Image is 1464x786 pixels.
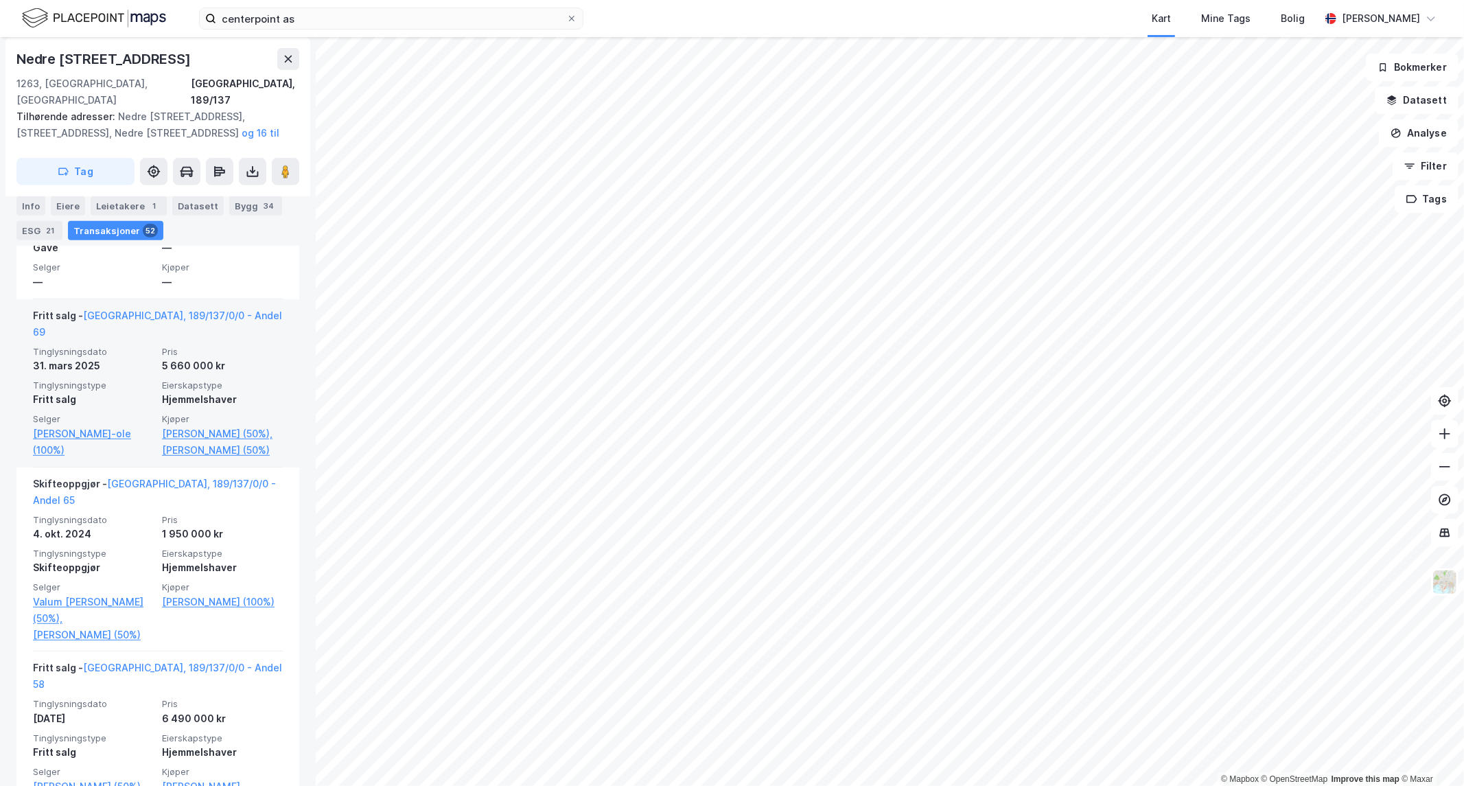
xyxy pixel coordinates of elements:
[16,196,45,216] div: Info
[33,413,154,425] span: Selger
[143,224,158,238] div: 52
[1432,569,1458,595] img: Z
[33,391,154,408] div: Fritt salg
[162,380,283,391] span: Eierskapstype
[1366,54,1459,81] button: Bokmerker
[216,8,566,29] input: Søk på adresse, matrikkel, gårdeiere, leietakere eller personer
[1393,152,1459,180] button: Filter
[1395,185,1459,213] button: Tags
[33,308,283,346] div: Fritt salg -
[162,262,283,273] span: Kjøper
[33,274,154,290] div: —
[16,111,118,122] span: Tilhørende adresser:
[162,594,283,610] a: [PERSON_NAME] (100%)
[33,660,283,698] div: Fritt salg -
[261,199,277,213] div: 34
[16,76,191,108] div: 1263, [GEOGRAPHIC_DATA], [GEOGRAPHIC_DATA]
[33,346,154,358] span: Tinglysningsdato
[33,526,154,542] div: 4. okt. 2024
[16,48,194,70] div: Nedre [STREET_ADDRESS]
[229,196,282,216] div: Bygg
[1375,86,1459,114] button: Datasett
[43,224,57,238] div: 21
[162,391,283,408] div: Hjemmelshaver
[33,262,154,273] span: Selger
[1201,10,1251,27] div: Mine Tags
[33,476,283,514] div: Skifteoppgjør -
[162,358,283,374] div: 5 660 000 kr
[16,221,62,240] div: ESG
[1281,10,1305,27] div: Bolig
[162,274,283,290] div: —
[33,380,154,391] span: Tinglysningstype
[1221,774,1259,784] a: Mapbox
[1395,720,1464,786] div: Kontrollprogram for chat
[162,426,283,442] a: [PERSON_NAME] (50%),
[68,221,163,240] div: Transaksjoner
[162,559,283,576] div: Hjemmelshaver
[162,346,283,358] span: Pris
[1262,774,1328,784] a: OpenStreetMap
[33,662,282,690] a: [GEOGRAPHIC_DATA], 189/137/0/0 - Andel 58
[91,196,167,216] div: Leietakere
[162,710,283,727] div: 6 490 000 kr
[162,514,283,526] span: Pris
[148,199,161,213] div: 1
[22,6,166,30] img: logo.f888ab2527a4732fd821a326f86c7f29.svg
[33,732,154,744] span: Tinglysningstype
[162,442,283,459] a: [PERSON_NAME] (50%)
[162,548,283,559] span: Eierskapstype
[33,744,154,761] div: Fritt salg
[33,627,154,643] a: [PERSON_NAME] (50%)
[33,478,276,506] a: [GEOGRAPHIC_DATA], 189/137/0/0 - Andel 65
[1342,10,1420,27] div: [PERSON_NAME]
[33,310,282,338] a: [GEOGRAPHIC_DATA], 189/137/0/0 - Andel 69
[162,766,283,778] span: Kjøper
[33,766,154,778] span: Selger
[33,710,154,727] div: [DATE]
[33,698,154,710] span: Tinglysningsdato
[16,108,288,141] div: Nedre [STREET_ADDRESS], [STREET_ADDRESS], Nedre [STREET_ADDRESS]
[162,581,283,593] span: Kjøper
[162,744,283,761] div: Hjemmelshaver
[162,698,283,710] span: Pris
[33,594,154,627] a: Valum [PERSON_NAME] (50%),
[33,514,154,526] span: Tinglysningsdato
[33,581,154,593] span: Selger
[162,526,283,542] div: 1 950 000 kr
[172,196,224,216] div: Datasett
[1152,10,1171,27] div: Kart
[191,76,299,108] div: [GEOGRAPHIC_DATA], 189/137
[33,426,154,459] a: [PERSON_NAME]-ole (100%)
[1395,720,1464,786] iframe: Chat Widget
[1379,119,1459,147] button: Analyse
[162,732,283,744] span: Eierskapstype
[162,240,283,256] div: —
[16,158,135,185] button: Tag
[1332,774,1399,784] a: Improve this map
[33,559,154,576] div: Skifteoppgjør
[33,358,154,374] div: 31. mars 2025
[51,196,85,216] div: Eiere
[162,413,283,425] span: Kjøper
[33,548,154,559] span: Tinglysningstype
[33,240,154,256] div: Gave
